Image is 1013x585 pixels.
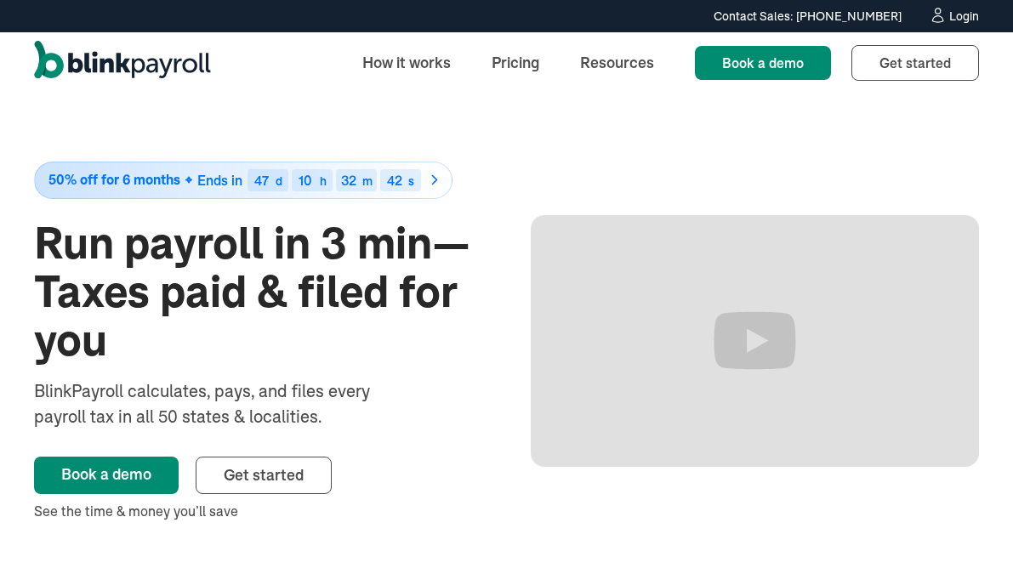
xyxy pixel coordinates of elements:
div: s [408,175,414,187]
div: m [362,175,373,187]
a: Book a demo [34,457,179,494]
span: Get started [879,54,951,71]
span: 50% off for 6 months [48,173,180,187]
a: Pricing [478,44,553,81]
span: 10 [299,172,312,189]
a: Login [929,7,979,26]
div: d [276,175,282,187]
span: 47 [254,172,269,189]
span: Ends in [197,172,242,189]
span: Get started [224,465,304,485]
iframe: Run Payroll in 3 min with BlinkPayroll [531,215,980,467]
a: How it works [349,44,464,81]
span: Book a demo [722,54,804,71]
div: See the time & money you’ll save [34,501,483,521]
div: BlinkPayroll calculates, pays, and files every payroll tax in all 50 states & localities. [34,378,415,429]
a: 50% off for 6 monthsEnds in47d10h32m42s [34,162,483,199]
span: 42 [387,172,402,189]
div: h [320,175,327,187]
a: Get started [196,457,332,494]
a: Get started [851,45,979,81]
span: 32 [341,172,356,189]
div: Login [949,10,979,22]
a: Book a demo [695,46,831,80]
a: Resources [566,44,668,81]
h1: Run payroll in 3 min—Taxes paid & filed for you [34,219,483,366]
a: home [34,41,211,85]
div: Contact Sales: [PHONE_NUMBER] [714,8,902,26]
